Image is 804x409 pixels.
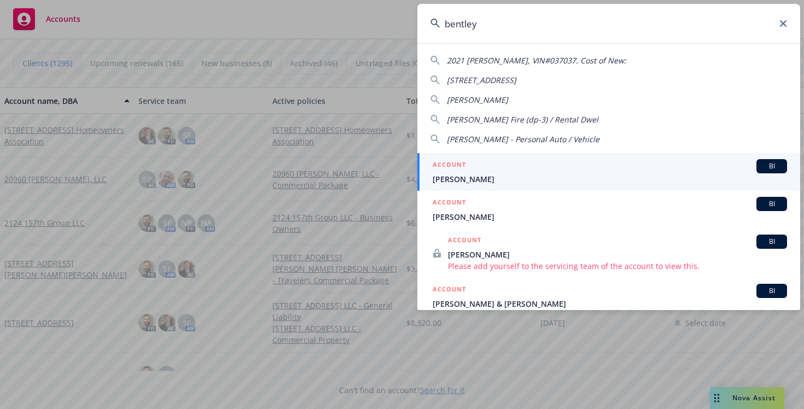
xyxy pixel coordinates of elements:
[447,134,599,144] span: [PERSON_NAME] - Personal Auto / Vehicle
[448,249,787,260] span: [PERSON_NAME]
[447,114,598,125] span: [PERSON_NAME] Fire (dp-3) / Rental Dwel
[433,197,466,210] h5: ACCOUNT
[433,298,787,309] span: [PERSON_NAME] & [PERSON_NAME]
[433,284,466,297] h5: ACCOUNT
[447,95,508,105] span: [PERSON_NAME]
[417,4,800,43] input: Search...
[448,235,481,248] h5: ACCOUNT
[433,173,787,185] span: [PERSON_NAME]
[433,211,787,223] span: [PERSON_NAME]
[761,199,783,209] span: BI
[447,75,516,85] span: [STREET_ADDRESS]
[761,286,783,296] span: BI
[417,278,800,315] a: ACCOUNTBI[PERSON_NAME] & [PERSON_NAME]
[761,161,783,171] span: BI
[417,229,800,278] a: ACCOUNTBI[PERSON_NAME]Please add yourself to the servicing team of the account to view this.
[447,55,626,66] span: 2021 [PERSON_NAME], VIN#037037. Cost of New:
[433,159,466,172] h5: ACCOUNT
[448,260,787,272] span: Please add yourself to the servicing team of the account to view this.
[417,153,800,191] a: ACCOUNTBI[PERSON_NAME]
[417,191,800,229] a: ACCOUNTBI[PERSON_NAME]
[761,237,783,247] span: BI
